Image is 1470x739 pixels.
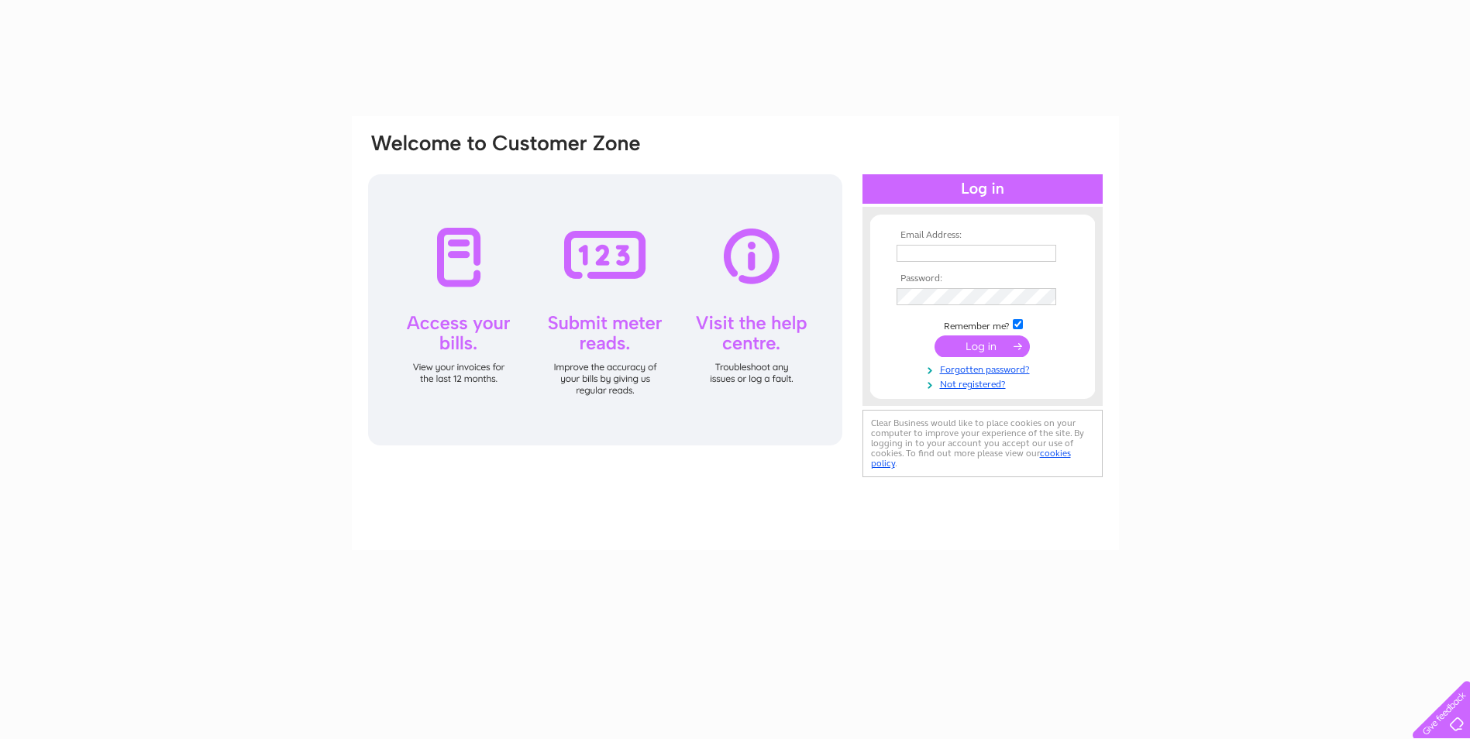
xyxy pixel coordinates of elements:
[862,410,1103,477] div: Clear Business would like to place cookies on your computer to improve your experience of the sit...
[897,376,1072,390] a: Not registered?
[893,317,1072,332] td: Remember me?
[893,273,1072,284] th: Password:
[871,448,1071,469] a: cookies policy
[897,361,1072,376] a: Forgotten password?
[893,230,1072,241] th: Email Address:
[935,335,1030,357] input: Submit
